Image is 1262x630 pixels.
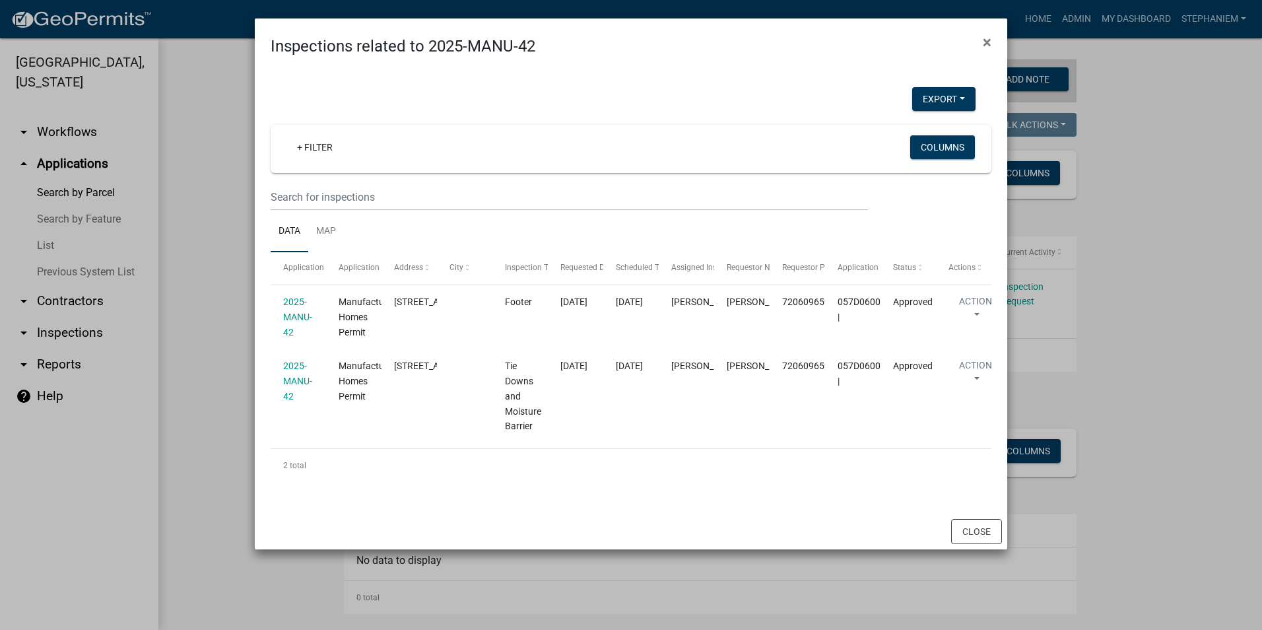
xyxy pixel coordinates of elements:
[880,252,936,284] datatable-header-cell: Status
[505,361,541,431] span: Tie Downs and Moisture Barrier
[972,24,1002,61] button: Close
[437,252,492,284] datatable-header-cell: City
[727,361,797,371] span: Brandon Barrett
[339,263,399,272] span: Application Type
[492,252,548,284] datatable-header-cell: Inspection Type
[948,359,1003,392] button: Action
[948,263,976,272] span: Actions
[382,252,437,284] datatable-header-cell: Address
[951,519,1002,544] button: Close
[271,252,326,284] datatable-header-cell: Application
[283,263,324,272] span: Application
[782,297,835,307] span: 7206096590
[286,135,343,159] a: + Filter
[560,361,587,371] span: 08/14/2025
[825,252,880,284] datatable-header-cell: Application Description
[560,297,587,307] span: 07/30/2025
[893,297,933,307] span: Approved
[770,252,825,284] datatable-header-cell: Requestor Phone
[271,449,991,482] div: 2 total
[659,252,714,284] datatable-header-cell: Assigned Inspector
[283,361,312,402] a: 2025-MANU-42
[394,263,423,272] span: Address
[271,184,868,211] input: Search for inspections
[271,34,535,58] h4: Inspections related to 2025-MANU-42
[560,263,616,272] span: Requested Date
[893,361,933,371] span: Approved
[910,135,975,159] button: Columns
[616,359,646,374] div: [DATE]
[339,297,397,337] span: Manufactured Homes Permit
[838,263,921,272] span: Application Description
[671,361,742,371] span: Michele Rivera
[782,263,843,272] span: Requestor Phone
[838,361,891,386] span: 057D060002 |
[714,252,770,284] datatable-header-cell: Requestor Name
[727,297,797,307] span: Lisa Jackson
[271,211,308,253] a: Data
[603,252,659,284] datatable-header-cell: Scheduled Time
[782,361,835,371] span: 7206096590
[893,263,916,272] span: Status
[616,295,646,310] div: [DATE]
[671,297,742,307] span: Cedrick Moreland
[308,211,344,253] a: Map
[616,263,673,272] span: Scheduled Time
[727,263,786,272] span: Requestor Name
[339,361,397,402] span: Manufactured Homes Permit
[283,297,312,337] a: 2025-MANU-42
[948,295,1003,328] button: Action
[671,263,739,272] span: Assigned Inspector
[326,252,382,284] datatable-header-cell: Application Type
[505,263,561,272] span: Inspection Type
[505,297,532,307] span: Footer
[936,252,991,284] datatable-header-cell: Actions
[838,297,891,322] span: 057D060002 |
[394,361,475,371] span: 148 LITTLE RIVERVIEW RD
[394,297,475,307] span: 148 LITTLE RIVERVIEW RD
[983,33,991,52] span: ×
[548,252,603,284] datatable-header-cell: Requested Date
[912,87,976,111] button: Export
[449,263,463,272] span: City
